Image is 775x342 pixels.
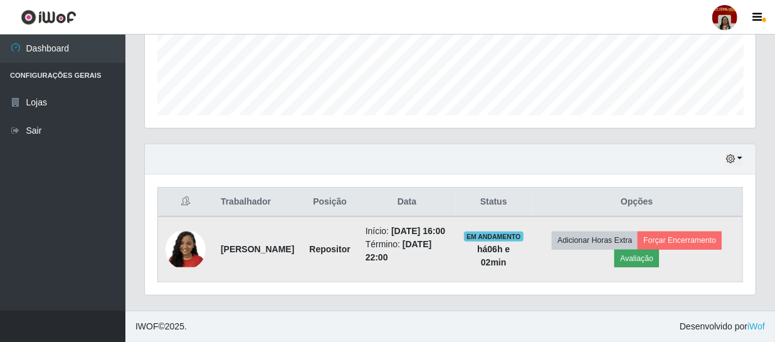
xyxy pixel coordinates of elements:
[302,188,357,217] th: Posição
[366,238,448,264] li: Término:
[166,232,206,267] img: 1747184417730.jpeg
[464,232,524,242] span: EM ANDAMENTO
[309,244,350,254] strong: Repositor
[638,232,722,249] button: Forçar Encerramento
[531,188,742,217] th: Opções
[135,320,187,333] span: © 2025 .
[366,225,448,238] li: Início:
[552,232,638,249] button: Adicionar Horas Extra
[747,321,765,331] a: iWof
[680,320,765,333] span: Desenvolvido por
[213,188,302,217] th: Trabalhador
[614,250,659,267] button: Avaliação
[477,244,510,267] strong: há 06 h e 02 min
[135,321,159,331] span: IWOF
[391,226,445,236] time: [DATE] 16:00
[358,188,456,217] th: Data
[221,244,294,254] strong: [PERSON_NAME]
[456,188,531,217] th: Status
[21,9,76,25] img: CoreUI Logo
